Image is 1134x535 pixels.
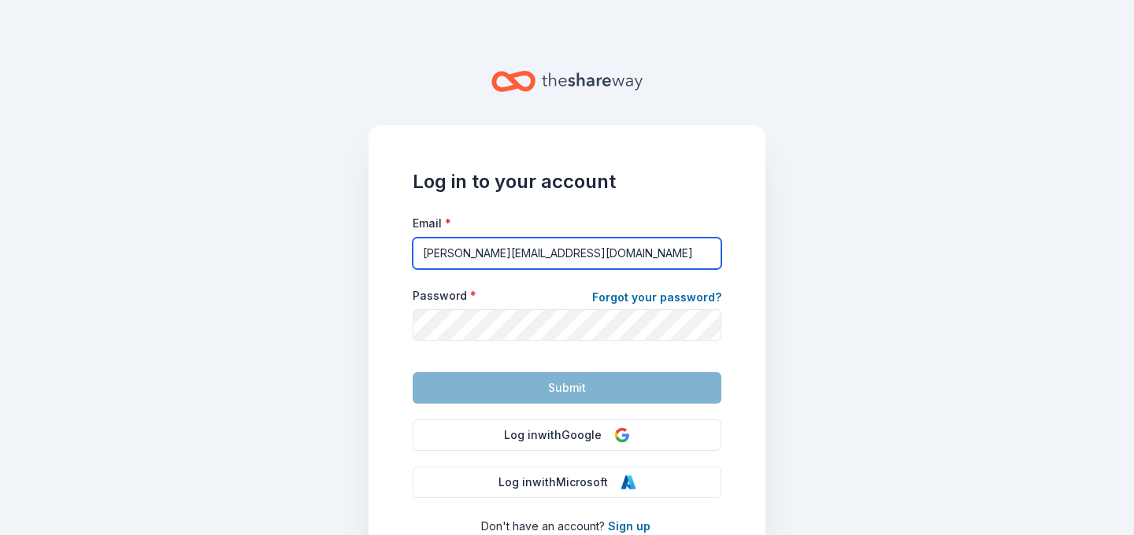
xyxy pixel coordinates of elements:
[413,216,451,231] label: Email
[491,63,643,100] a: Home
[592,288,721,310] a: Forgot your password?
[413,288,476,304] label: Password
[621,474,636,490] img: Microsoft Logo
[481,519,605,533] span: Don ' t have an account?
[413,467,721,498] button: Log inwithMicrosoft
[413,169,721,194] h1: Log in to your account
[413,419,721,451] button: Log inwithGoogle
[614,427,630,443] img: Google Logo
[608,519,650,533] a: Sign up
